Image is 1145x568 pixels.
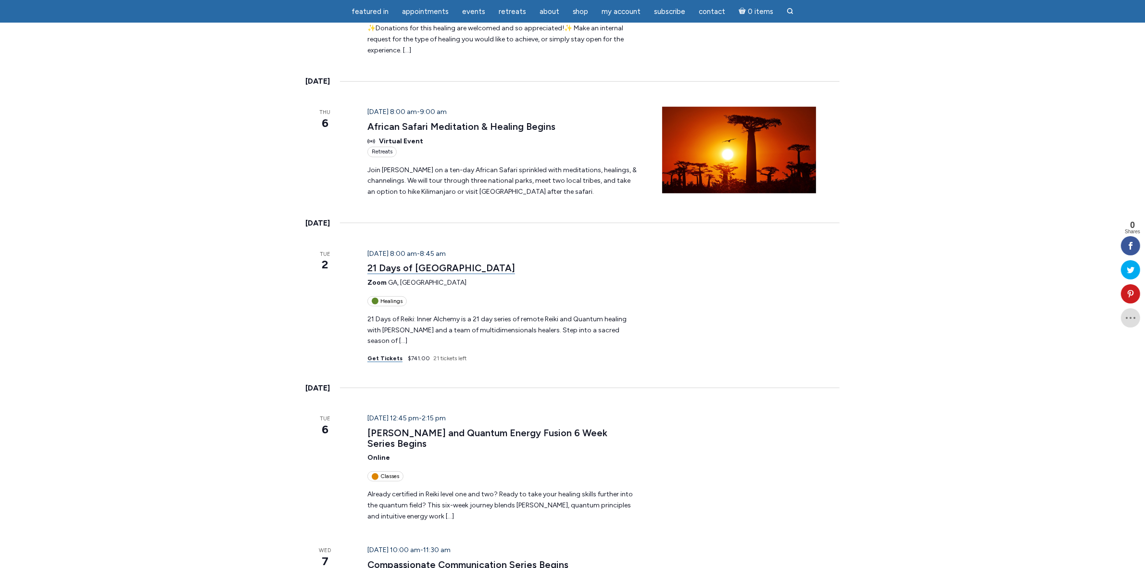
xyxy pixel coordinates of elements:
[649,2,692,21] a: Subscribe
[1125,221,1140,229] span: 0
[306,251,345,259] span: Tue
[367,278,387,287] span: Zoom
[367,250,446,258] time: -
[602,7,641,16] span: My Account
[420,108,447,116] span: 9:00 am
[306,547,345,555] span: Wed
[654,7,686,16] span: Subscribe
[367,147,397,157] div: Retreats
[367,546,420,554] span: [DATE] 10:00 am
[306,75,330,88] time: [DATE]
[379,136,423,147] span: Virtual Event
[499,7,526,16] span: Retreats
[402,7,449,16] span: Appointments
[748,8,773,15] span: 0 items
[367,165,639,198] p: Join [PERSON_NAME] on a ten-day African Safari sprinkled with meditations, healings, & channeling...
[367,427,607,450] a: [PERSON_NAME] and Quantum Energy Fusion 6 Week Series Begins
[306,217,330,229] time: [DATE]
[367,250,417,258] span: [DATE] 8:00 am
[596,2,647,21] a: My Account
[433,355,466,362] span: 21 tickets left
[456,2,491,21] a: Events
[367,23,639,56] p: ✨Donations for this healing are welcomed and so appreciated!✨ Make an internal request for the ty...
[739,7,748,16] i: Cart
[699,7,726,16] span: Contact
[367,414,446,422] time: -
[306,421,345,438] span: 6
[306,415,345,423] span: Tue
[693,2,731,21] a: Contact
[306,256,345,273] span: 2
[534,2,565,21] a: About
[733,1,780,21] a: Cart0 items
[540,7,559,16] span: About
[423,546,451,554] span: 11:30 am
[396,2,454,21] a: Appointments
[408,355,430,362] span: $741.00
[493,2,532,21] a: Retreats
[352,7,389,16] span: featured in
[306,109,345,117] span: Thu
[346,2,394,21] a: featured in
[662,107,816,193] img: Baobab-Tree-Sunset-JBM
[367,454,390,462] span: Online
[388,278,466,287] span: GA, [GEOGRAPHIC_DATA]
[1125,229,1140,234] span: Shares
[367,108,417,116] span: [DATE] 8:00 am
[573,7,589,16] span: Shop
[367,108,447,116] time: -
[367,471,403,481] div: Classes
[367,121,555,133] a: African Safari Meditation & Healing Begins
[367,414,419,422] span: [DATE] 12:45 pm
[367,296,407,306] div: Healings
[367,314,639,347] p: 21 Days of Reiki: Inner Alchemy is a 21 day series of remote Reiki and Quantum healing with [PERS...
[367,262,515,274] a: 21 Days of [GEOGRAPHIC_DATA]
[567,2,594,21] a: Shop
[367,546,451,554] time: -
[462,7,485,16] span: Events
[367,489,639,522] p: Already certified in Reiki level one and two? Ready to take your healing skills further into the ...
[367,355,403,362] a: Get Tickets
[306,115,345,131] span: 6
[422,414,446,422] span: 2:15 pm
[420,250,446,258] span: 8:45 am
[306,382,330,394] time: [DATE]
